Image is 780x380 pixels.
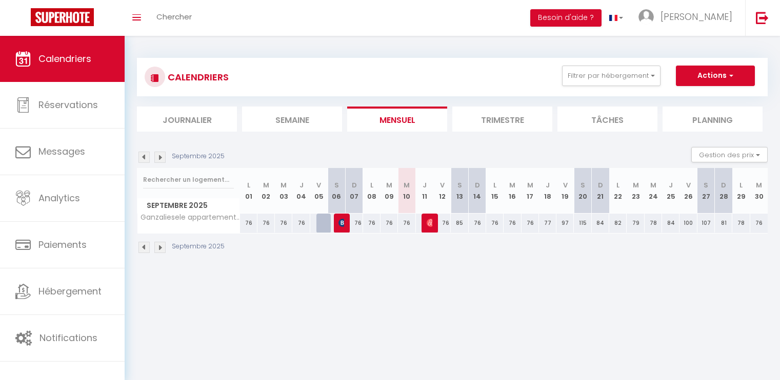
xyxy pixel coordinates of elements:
div: 97 [556,214,574,233]
abbr: S [457,180,462,190]
div: 76 [522,214,539,233]
th: 27 [697,168,715,214]
abbr: L [616,180,619,190]
th: 29 [732,168,750,214]
abbr: S [704,180,708,190]
abbr: S [334,180,339,190]
input: Rechercher un logement... [143,171,234,189]
div: 76 [345,214,363,233]
abbr: J [669,180,673,190]
div: 76 [398,214,415,233]
div: 81 [715,214,732,233]
abbr: D [598,180,603,190]
div: 76 [504,214,521,233]
th: 01 [240,168,257,214]
abbr: L [493,180,496,190]
th: 30 [750,168,768,214]
th: 23 [627,168,644,214]
div: 115 [574,214,591,233]
abbr: D [352,180,357,190]
th: 12 [433,168,451,214]
div: 76 [363,214,381,233]
img: Super Booking [31,8,94,26]
span: Septembre 2025 [137,198,239,213]
abbr: V [440,180,445,190]
th: 28 [715,168,732,214]
th: 22 [609,168,627,214]
div: 107 [697,214,715,233]
abbr: J [546,180,550,190]
div: 76 [292,214,310,233]
abbr: M [404,180,410,190]
th: 03 [275,168,292,214]
div: 100 [679,214,697,233]
div: 76 [469,214,486,233]
span: Ganzaliesele appartement 2 étoiles Colmar [139,214,242,221]
abbr: M [281,180,287,190]
button: Gestion des prix [691,147,768,162]
th: 07 [345,168,363,214]
abbr: M [650,180,656,190]
div: 82 [609,214,627,233]
th: 15 [486,168,504,214]
span: Analytics [38,192,80,204]
div: 76 [750,214,768,233]
abbr: M [509,180,515,190]
th: 10 [398,168,415,214]
button: Filtrer par hébergement [562,66,661,86]
div: 78 [732,214,750,233]
th: 24 [645,168,662,214]
th: 06 [328,168,345,214]
th: 26 [679,168,697,214]
abbr: D [475,180,480,190]
span: Calendriers [38,52,91,65]
li: Semaine [242,107,342,132]
abbr: M [633,180,639,190]
abbr: L [370,180,373,190]
abbr: J [299,180,304,190]
th: 05 [310,168,328,214]
th: 25 [662,168,679,214]
th: 20 [574,168,591,214]
div: 85 [451,214,468,233]
div: 78 [645,214,662,233]
span: Réservations [38,98,98,111]
th: 09 [381,168,398,214]
span: [PERSON_NAME] [427,213,432,233]
abbr: M [263,180,269,190]
div: 84 [662,214,679,233]
button: Actions [676,66,755,86]
abbr: V [563,180,568,190]
abbr: J [423,180,427,190]
div: 76 [257,214,275,233]
img: logout [756,11,769,24]
th: 19 [556,168,574,214]
span: Paiements [38,238,87,251]
abbr: M [527,180,533,190]
abbr: M [756,180,762,190]
div: 76 [381,214,398,233]
div: 76 [486,214,504,233]
abbr: V [686,180,691,190]
div: 84 [592,214,609,233]
li: Mensuel [347,107,447,132]
th: 13 [451,168,468,214]
th: 18 [539,168,556,214]
p: Septembre 2025 [172,242,225,251]
img: ... [638,9,654,25]
abbr: M [386,180,392,190]
th: 02 [257,168,275,214]
span: [PERSON_NAME] [338,213,344,233]
span: Chercher [156,11,192,22]
span: [PERSON_NAME] [661,10,732,23]
div: 79 [627,214,644,233]
div: 76 [240,214,257,233]
h3: CALENDRIERS [165,66,229,89]
th: 17 [522,168,539,214]
th: 21 [592,168,609,214]
abbr: L [247,180,250,190]
span: Messages [38,145,85,158]
li: Tâches [557,107,657,132]
th: 04 [292,168,310,214]
div: 76 [275,214,292,233]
